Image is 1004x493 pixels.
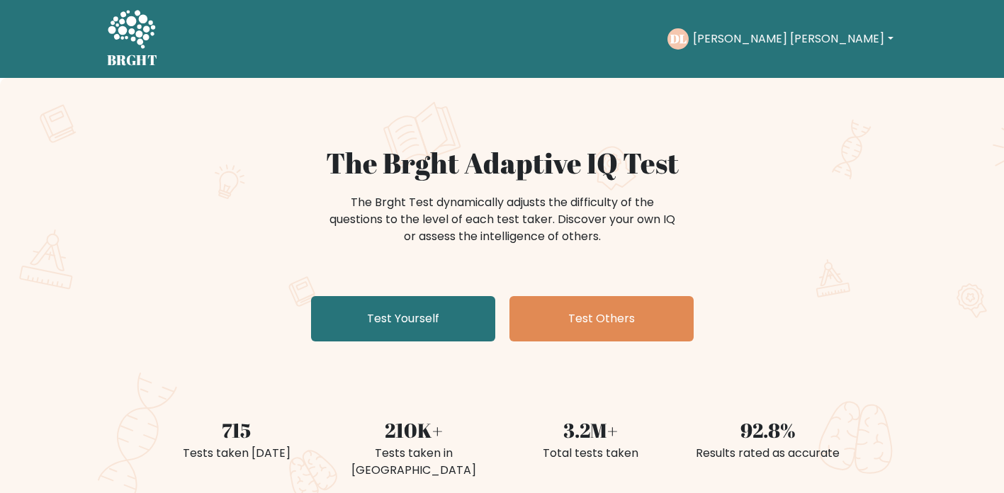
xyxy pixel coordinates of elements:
a: Test Yourself [311,296,495,341]
div: 210K+ [334,415,494,445]
a: BRGHT [107,6,158,72]
div: The Brght Test dynamically adjusts the difficulty of the questions to the level of each test take... [325,194,679,245]
div: Tests taken in [GEOGRAPHIC_DATA] [334,445,494,479]
div: 92.8% [688,415,848,445]
div: 715 [157,415,317,445]
div: Tests taken [DATE] [157,445,317,462]
h1: The Brght Adaptive IQ Test [157,146,848,180]
h5: BRGHT [107,52,158,69]
text: DL [670,30,687,47]
a: Test Others [509,296,694,341]
button: [PERSON_NAME] [PERSON_NAME] [689,30,897,48]
div: Results rated as accurate [688,445,848,462]
div: Total tests taken [511,445,671,462]
div: 3.2M+ [511,415,671,445]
